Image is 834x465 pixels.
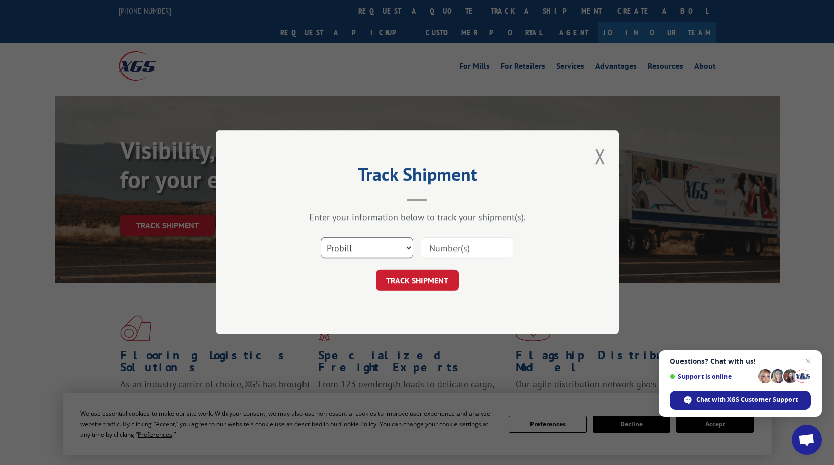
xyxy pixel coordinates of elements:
h2: Track Shipment [266,167,568,186]
span: Questions? Chat with us! [670,357,811,365]
div: Enter your information below to track your shipment(s). [266,212,568,223]
span: Support is online [670,373,754,380]
button: Close modal [595,143,606,170]
div: Open chat [792,425,822,455]
div: Chat with XGS Customer Support [670,391,811,410]
input: Number(s) [421,238,513,259]
span: Chat with XGS Customer Support [696,395,798,404]
button: TRACK SHIPMENT [376,270,459,291]
span: Close chat [802,355,814,367]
